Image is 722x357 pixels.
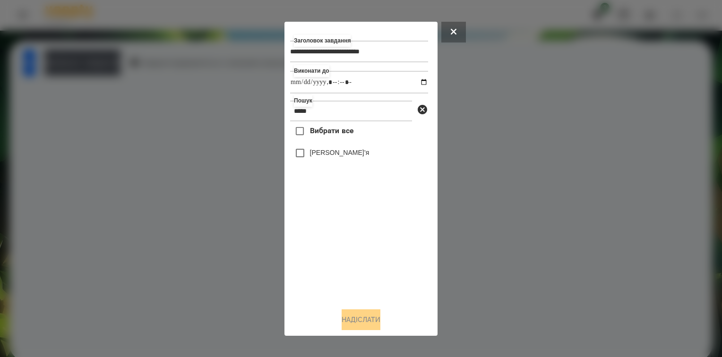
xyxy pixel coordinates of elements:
[294,35,351,47] label: Заголовок завдання
[310,148,370,157] label: [PERSON_NAME]’я
[294,65,329,77] label: Виконати до
[294,95,312,107] label: Пошук
[310,125,354,136] span: Вибрати все
[342,309,380,330] button: Надіслати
